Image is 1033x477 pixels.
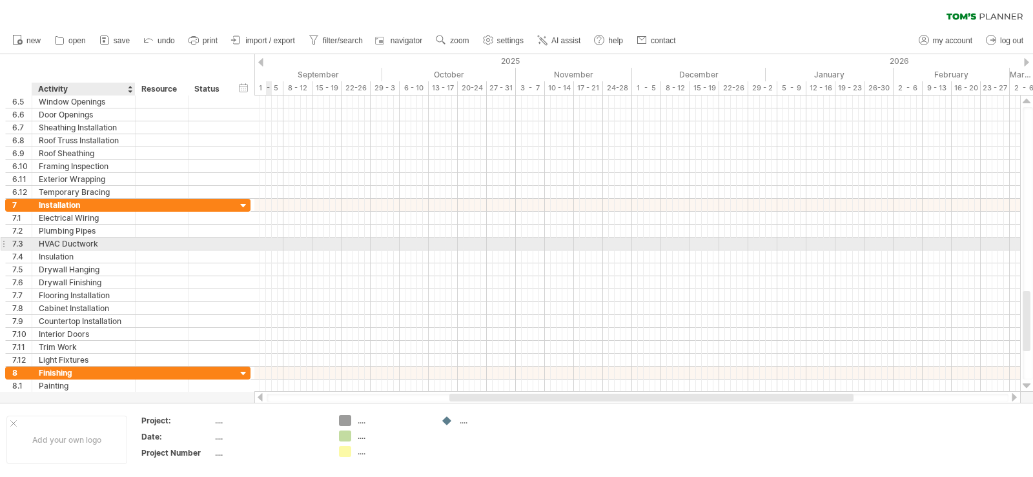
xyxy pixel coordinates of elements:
[6,416,127,464] div: Add your own logo
[777,81,806,95] div: 5 - 9
[228,32,299,49] a: import / export
[194,83,223,96] div: Status
[12,199,32,211] div: 7
[39,289,128,301] div: Flooring Installation
[487,81,516,95] div: 27 - 31
[12,121,32,134] div: 6.7
[458,81,487,95] div: 20-24
[254,81,283,95] div: 1 - 5
[12,328,32,340] div: 7.10
[12,225,32,237] div: 7.2
[12,108,32,121] div: 6.6
[373,32,426,49] a: navigator
[545,81,574,95] div: 10 - 14
[39,108,128,121] div: Door Openings
[39,380,128,392] div: Painting
[516,81,545,95] div: 3 - 7
[39,250,128,263] div: Insulation
[342,81,371,95] div: 22-26
[51,32,90,49] a: open
[203,36,218,45] span: print
[39,173,128,185] div: Exterior Wrapping
[39,134,128,147] div: Roof Truss Installation
[39,212,128,224] div: Electrical Wiring
[39,121,128,134] div: Sheathing Installation
[433,32,473,49] a: zoom
[12,160,32,172] div: 6.10
[864,81,894,95] div: 26-30
[9,32,45,49] a: new
[12,186,32,198] div: 6.12
[141,447,212,458] div: Project Number
[603,81,632,95] div: 24-28
[215,431,323,442] div: ....
[983,32,1027,49] a: log out
[480,32,527,49] a: settings
[460,415,530,426] div: ....
[96,32,134,49] a: save
[12,354,32,366] div: 7.12
[12,380,32,392] div: 8.1
[358,415,428,426] div: ....
[39,96,128,108] div: Window Openings
[39,238,128,250] div: HVAC Ductwork
[39,354,128,366] div: Light Fixtures
[141,415,212,426] div: Project:
[1000,36,1023,45] span: log out
[158,36,175,45] span: undo
[894,81,923,95] div: 2 - 6
[12,250,32,263] div: 7.4
[591,32,627,49] a: help
[26,36,41,45] span: new
[382,68,516,81] div: October 2025
[283,81,312,95] div: 8 - 12
[632,81,661,95] div: 1 - 5
[245,36,295,45] span: import / export
[12,341,32,353] div: 7.11
[39,263,128,276] div: Drywall Hanging
[450,36,469,45] span: zoom
[12,289,32,301] div: 7.7
[39,186,128,198] div: Temporary Bracing
[39,147,128,159] div: Roof Sheathing
[748,81,777,95] div: 29 - 2
[39,160,128,172] div: Framing Inspection
[12,96,32,108] div: 6.5
[574,81,603,95] div: 17 - 21
[806,81,835,95] div: 12 - 16
[981,81,1010,95] div: 23 - 27
[215,415,323,426] div: ....
[952,81,981,95] div: 16 - 20
[39,315,128,327] div: Countertop Installation
[12,276,32,289] div: 7.6
[12,173,32,185] div: 6.11
[400,81,429,95] div: 6 - 10
[39,276,128,289] div: Drywall Finishing
[12,147,32,159] div: 6.9
[690,81,719,95] div: 15 - 19
[39,341,128,353] div: Trim Work
[632,68,766,81] div: December 2025
[12,263,32,276] div: 7.5
[661,81,690,95] div: 8 - 12
[358,446,428,457] div: ....
[141,83,181,96] div: Resource
[358,431,428,441] div: ....
[140,32,179,49] a: undo
[923,81,952,95] div: 9 - 13
[608,36,623,45] span: help
[39,199,128,211] div: Installation
[141,431,212,442] div: Date:
[429,81,458,95] div: 13 - 17
[312,81,342,95] div: 15 - 19
[68,36,86,45] span: open
[12,238,32,250] div: 7.3
[371,81,400,95] div: 29 - 3
[38,83,128,96] div: Activity
[633,32,680,49] a: contact
[516,68,632,81] div: November 2025
[254,68,382,81] div: September 2025
[323,36,363,45] span: filter/search
[719,81,748,95] div: 22-26
[915,32,976,49] a: my account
